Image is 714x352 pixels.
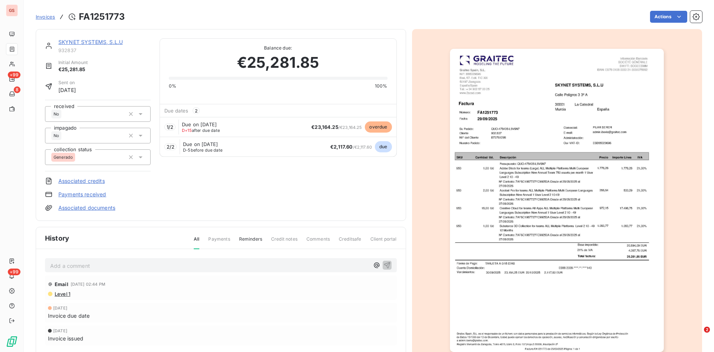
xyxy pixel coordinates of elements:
span: Credit notes [271,236,297,248]
span: Comments [306,236,330,248]
a: Associated credits [58,177,105,185]
span: Payments [208,236,230,248]
span: [DATE] 02:44 PM [71,282,105,286]
span: Reminders [239,236,262,248]
span: No [54,112,59,116]
button: Actions [650,11,687,23]
span: [DATE] [58,86,76,94]
span: No [54,133,59,138]
span: Invoices [36,14,55,20]
iframe: Intercom live chat [689,327,707,345]
span: €25,281.85 [237,51,319,74]
span: History [45,233,69,243]
span: Invoice due date [48,312,90,320]
span: after due date [182,128,220,133]
span: / €23,164.25 [311,125,362,130]
img: Logo LeanPay [6,336,18,348]
span: €25,281.85 [58,66,88,73]
a: Invoices [36,13,55,20]
span: Generado [54,155,73,159]
span: Client portal [370,236,397,248]
div: GS [6,4,18,16]
span: before due date [183,148,222,152]
h3: FA1251773 [79,10,125,23]
span: 932837 [58,47,151,53]
span: [DATE] [53,329,67,333]
span: Balance due: [169,45,387,51]
span: overdue [365,121,392,133]
span: 0% [169,83,176,89]
span: / €2,117.60 [330,145,372,150]
span: 1 / 2 [167,124,173,130]
span: Due on [DATE] [183,141,218,147]
span: Invoice issued [48,334,83,342]
a: SKYNET SYSTEMS, S.L.U [58,39,123,45]
span: Sent on [58,79,76,86]
span: 2 / 2 [167,144,174,150]
span: €23,164.25 [311,124,338,130]
a: Associated documents [58,204,115,212]
span: D-5 [183,148,190,153]
span: 8 [14,86,20,93]
span: +99 [8,269,20,275]
span: Level 1 [54,291,70,297]
span: Email [55,281,68,287]
span: Initial Amount [58,59,88,66]
span: 2 [704,327,710,333]
span: Due dates [164,108,188,114]
span: Creditsafe [339,236,361,248]
span: 100% [375,83,387,89]
span: due [375,141,392,152]
span: All [194,236,199,249]
span: [DATE] [53,306,67,310]
a: Payments received [58,191,106,198]
span: D+15 [182,128,192,133]
img: invoice_thumbnail [450,49,664,352]
span: +99 [8,72,20,78]
span: €2,117.60 [330,144,353,150]
span: 2 [193,107,200,114]
span: Due on [DATE] [182,121,217,127]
